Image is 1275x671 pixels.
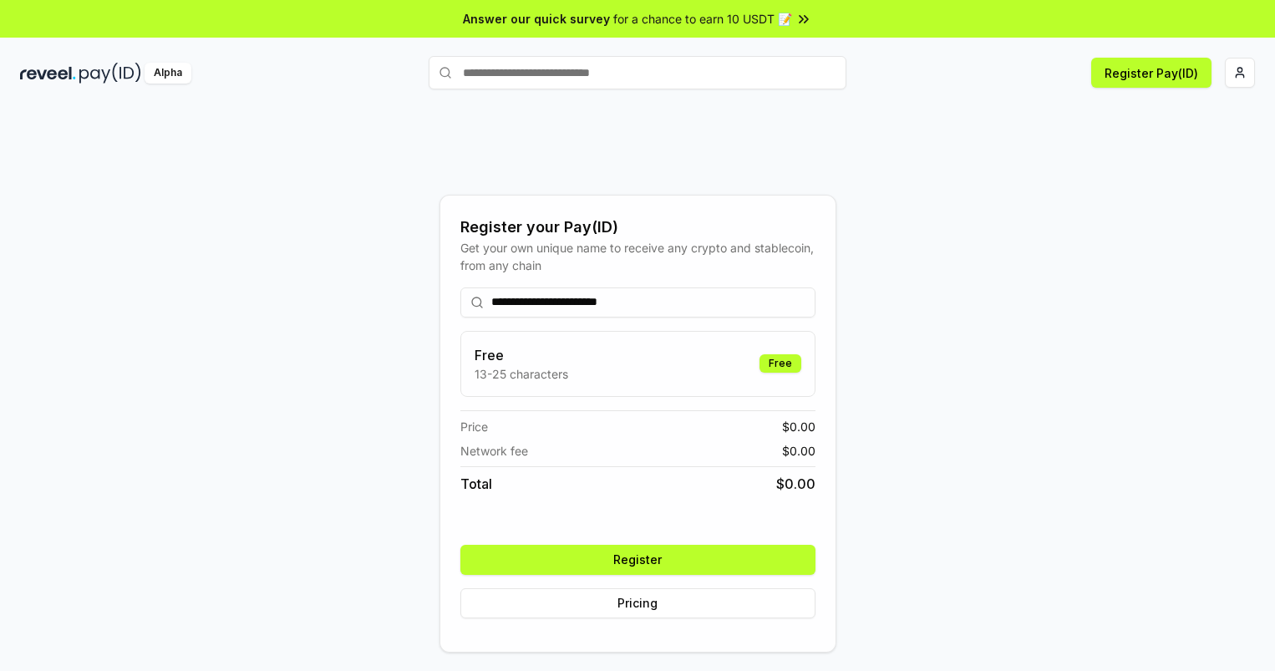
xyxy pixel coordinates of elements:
[1091,58,1212,88] button: Register Pay(ID)
[613,10,792,28] span: for a chance to earn 10 USDT 📝
[782,442,815,460] span: $ 0.00
[145,63,191,84] div: Alpha
[475,345,568,365] h3: Free
[460,474,492,494] span: Total
[475,365,568,383] p: 13-25 characters
[20,63,76,84] img: reveel_dark
[460,442,528,460] span: Network fee
[460,216,815,239] div: Register your Pay(ID)
[460,588,815,618] button: Pricing
[79,63,141,84] img: pay_id
[759,354,801,373] div: Free
[460,239,815,274] div: Get your own unique name to receive any crypto and stablecoin, from any chain
[460,545,815,575] button: Register
[776,474,815,494] span: $ 0.00
[460,418,488,435] span: Price
[782,418,815,435] span: $ 0.00
[463,10,610,28] span: Answer our quick survey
